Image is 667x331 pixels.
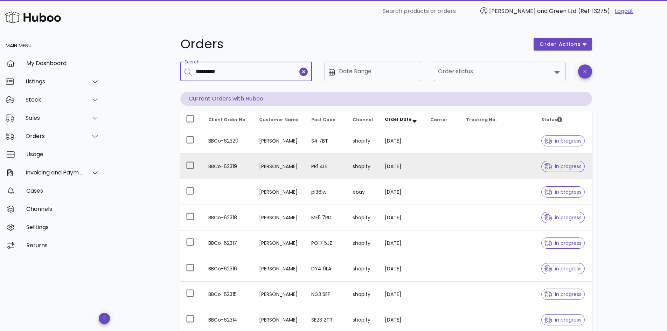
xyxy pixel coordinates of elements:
td: PR1 4LE [306,154,347,179]
td: [DATE] [379,230,425,256]
label: Search [185,60,199,65]
img: Huboo Logo [5,10,61,25]
td: [DATE] [379,256,425,282]
div: Cases [26,187,99,194]
span: in progress [544,317,582,322]
td: [PERSON_NAME] [253,256,306,282]
span: in progress [544,189,582,194]
span: in progress [544,164,582,169]
td: ebay [347,179,380,205]
div: Order status [434,62,565,81]
p: Current Orders with Huboo [180,92,592,106]
span: Post Code [311,117,335,123]
td: [DATE] [379,154,425,179]
div: My Dashboard [26,60,99,67]
td: shopify [347,154,380,179]
td: BBCo-62317 [203,230,254,256]
td: [PERSON_NAME] [253,230,306,256]
td: BBCo-62315 [203,282,254,307]
span: [PERSON_NAME] and Green Ltd [489,7,576,15]
td: shopify [347,282,380,307]
td: shopify [347,230,380,256]
span: Channel [353,117,373,123]
th: Client Order No. [203,111,254,128]
span: in progress [544,292,582,297]
td: [DATE] [379,179,425,205]
th: Customer Name [253,111,306,128]
td: [PERSON_NAME] [253,282,306,307]
span: in progress [544,138,582,143]
td: DY4 0LA [306,256,347,282]
span: in progress [544,266,582,271]
div: Returns [26,242,99,249]
td: shopify [347,128,380,154]
a: Logout [615,7,633,15]
td: [PERSON_NAME] [253,128,306,154]
div: Sales [26,115,83,121]
span: in progress [544,241,582,246]
td: [DATE] [379,282,425,307]
h1: Orders [180,38,526,50]
td: BBCo-62318 [203,205,254,230]
div: Channels [26,206,99,212]
td: S4 7BT [306,128,347,154]
span: Order Date [385,116,411,122]
td: BBCo-62320 [203,128,254,154]
td: [DATE] [379,205,425,230]
th: Order Date: Sorted descending. Activate to remove sorting. [379,111,425,128]
td: [PERSON_NAME] [253,205,306,230]
td: BBCo-62319 [203,154,254,179]
span: Customer Name [259,117,299,123]
div: Invoicing and Payments [26,169,83,176]
div: Usage [26,151,99,158]
span: Status [541,117,562,123]
td: [PERSON_NAME] [253,154,306,179]
div: Stock [26,96,83,103]
button: clear icon [299,68,308,76]
td: PO17 5JZ [306,230,347,256]
th: Post Code [306,111,347,128]
td: [PERSON_NAME] [253,179,306,205]
th: Carrier [425,111,461,128]
td: ME5 7RD [306,205,347,230]
td: shopify [347,205,380,230]
td: shopify [347,256,380,282]
div: Orders [26,133,83,139]
span: in progress [544,215,582,220]
th: Status [536,111,592,128]
td: NG3 5EF [306,282,347,307]
span: order actions [539,41,581,48]
th: Tracking No. [460,111,536,128]
span: Client Order No. [208,117,247,123]
span: (Ref: 13275) [578,7,610,15]
div: Settings [26,224,99,230]
th: Channel [347,111,380,128]
td: BBCo-62316 [203,256,254,282]
td: [DATE] [379,128,425,154]
button: order actions [534,38,592,50]
span: Carrier [430,117,447,123]
span: Tracking No. [466,117,497,123]
td: pl36lw [306,179,347,205]
div: Listings [26,78,83,85]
